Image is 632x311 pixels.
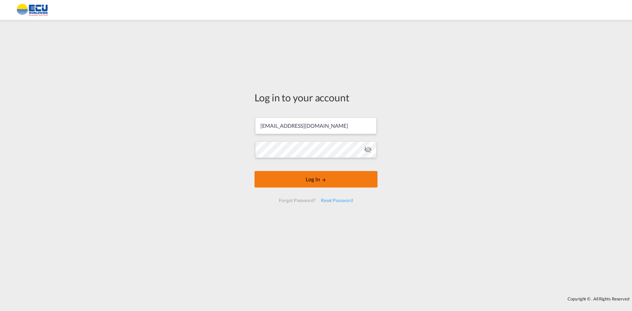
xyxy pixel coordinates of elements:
div: Reset Password [318,194,356,206]
md-icon: icon-eye-off [364,146,372,154]
button: LOGIN [255,171,377,188]
input: Enter email/phone number [255,118,376,134]
img: 6cccb1402a9411edb762cf9624ab9cda.png [10,3,55,17]
div: Log in to your account [255,90,377,104]
div: Forgot Password? [276,194,318,206]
